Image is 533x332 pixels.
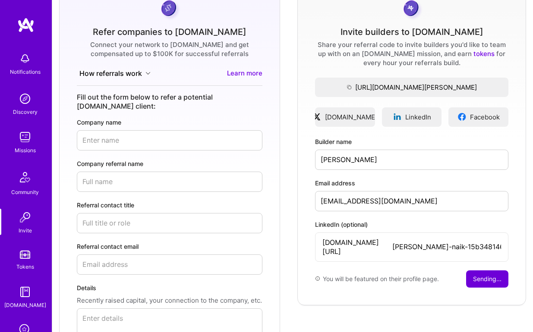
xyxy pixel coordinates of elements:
[77,40,262,58] div: Connect your network to [DOMAIN_NAME] and get compensated up to $100K for successful referrals
[315,83,508,92] span: [URL][DOMAIN_NAME][PERSON_NAME]
[16,128,34,146] img: teamwork
[315,150,508,170] input: Full name
[473,50,495,58] a: tokens
[77,93,262,111] div: Fill out the form below to refer a potential [DOMAIN_NAME] client:
[17,17,35,33] img: logo
[325,113,377,122] span: [DOMAIN_NAME]
[457,113,467,121] img: facebookLogo
[315,179,508,188] label: Email address
[315,137,508,146] label: Builder name
[322,238,392,256] span: [DOMAIN_NAME][URL]
[470,113,500,122] span: Facebook
[466,270,508,288] button: Sending...
[77,296,262,305] p: Recently raised capital, your connection to the company, etc.
[315,40,508,67] div: Share your referral code to invite builders you'd like to team up with on an [DOMAIN_NAME] missio...
[405,113,431,122] span: LinkedIn
[15,146,36,155] div: Missions
[10,67,41,76] div: Notifications
[341,28,483,37] div: Invite builders to [DOMAIN_NAME]
[393,113,402,121] img: linkedinLogo
[93,28,246,37] div: Refer companies to [DOMAIN_NAME]
[77,118,262,127] label: Company name
[77,172,262,192] input: Full name
[77,159,262,168] label: Company referral name
[315,220,508,229] label: LinkedIn (optional)
[315,191,508,211] input: Email address
[392,242,501,251] input: username...
[77,69,153,78] button: How referrals work
[77,200,262,210] label: Referral contact title
[77,283,262,292] label: Details
[20,251,30,259] img: tokens
[16,283,34,301] img: guide book
[15,167,35,188] img: Community
[77,213,262,233] input: Full title or role
[16,262,34,271] div: Tokens
[16,209,34,226] img: Invite
[13,107,38,116] div: Discovery
[315,270,439,288] div: You will be featured on their profile page.
[312,113,322,121] img: xLogo
[77,254,262,275] input: Email address
[77,242,262,251] label: Referral contact email
[77,130,262,150] input: Enter name
[227,69,262,78] a: Learn more
[19,226,32,235] div: Invite
[11,188,39,197] div: Community
[16,90,34,107] img: discovery
[16,50,34,67] img: bell
[4,301,46,310] div: [DOMAIN_NAME]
